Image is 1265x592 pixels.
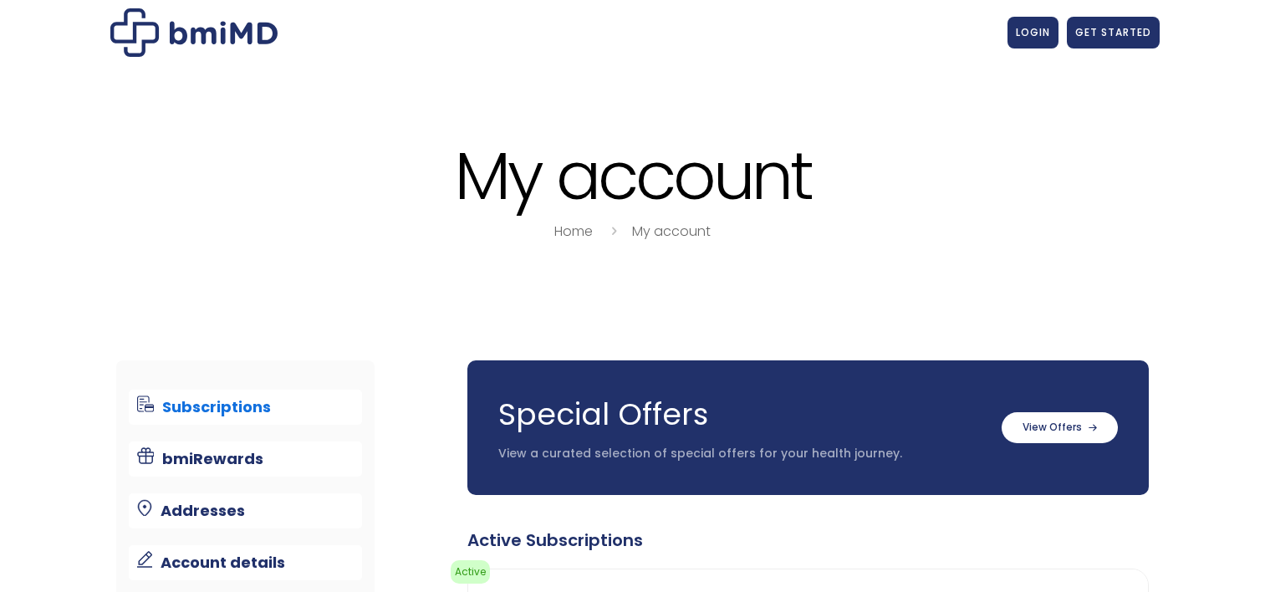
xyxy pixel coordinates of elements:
i: breadcrumbs separator [604,222,623,241]
h1: My account [106,140,1160,212]
a: Home [554,222,593,241]
img: My account [110,8,278,57]
a: My account [632,222,711,241]
span: GET STARTED [1075,25,1151,39]
a: Subscriptions [129,390,362,425]
a: bmiRewards [129,441,362,477]
div: Active Subscriptions [467,528,1149,552]
a: Account details [129,545,362,580]
span: LOGIN [1016,25,1050,39]
a: LOGIN [1007,17,1058,48]
a: Addresses [129,493,362,528]
h3: Special Offers [498,394,985,436]
p: View a curated selection of special offers for your health journey. [498,446,985,462]
span: Active [451,560,490,584]
a: GET STARTED [1067,17,1160,48]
